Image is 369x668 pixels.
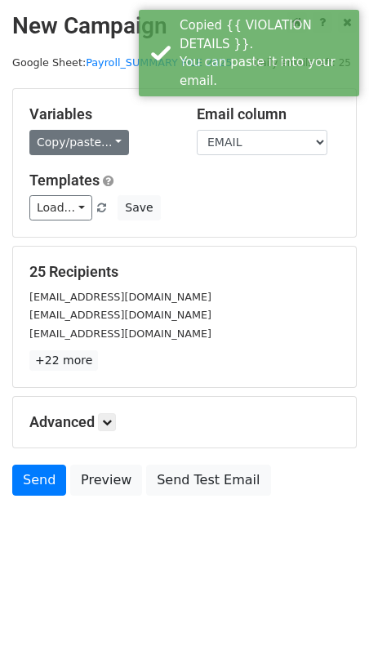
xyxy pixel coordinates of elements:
a: +22 more [29,350,98,371]
h5: Advanced [29,413,340,431]
h2: New Campaign [12,12,357,40]
small: [EMAIL_ADDRESS][DOMAIN_NAME] [29,309,211,321]
h5: 25 Recipients [29,263,340,281]
iframe: Chat Widget [287,590,369,668]
button: Save [118,195,160,220]
a: Copy/paste... [29,130,129,155]
h5: Email column [197,105,340,123]
a: Templates [29,171,100,189]
a: Load... [29,195,92,220]
a: Payroll_SUMMARY FILE 2025 [86,56,232,69]
a: Send [12,465,66,496]
a: Send Test Email [146,465,270,496]
small: Google Sheet: [12,56,233,69]
small: [EMAIL_ADDRESS][DOMAIN_NAME] [29,327,211,340]
div: Copied {{ VIOLATION DETAILS }}. You can paste it into your email. [180,16,353,90]
small: [EMAIL_ADDRESS][DOMAIN_NAME] [29,291,211,303]
a: Preview [70,465,142,496]
h5: Variables [29,105,172,123]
